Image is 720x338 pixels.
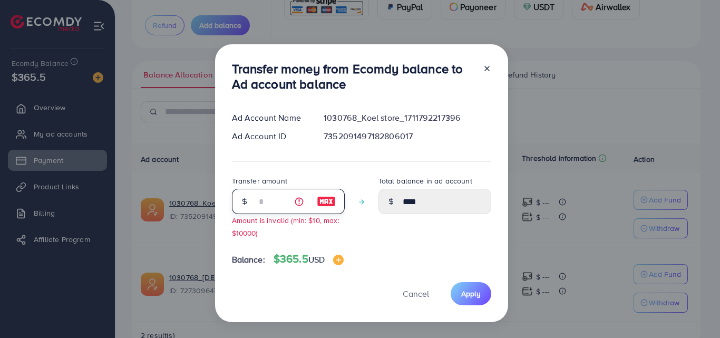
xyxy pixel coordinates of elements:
[232,176,287,186] label: Transfer amount
[315,112,499,124] div: 1030768_Koel store_1711792217396
[232,215,339,237] small: Amount is invalid (min: $10, max: $10000)
[333,255,344,265] img: image
[274,253,344,266] h4: $365.5
[675,291,712,330] iframe: Chat
[403,288,429,300] span: Cancel
[461,288,481,299] span: Apply
[223,112,316,124] div: Ad Account Name
[317,195,336,208] img: image
[390,282,442,305] button: Cancel
[315,130,499,142] div: 7352091497182806017
[232,61,474,92] h3: Transfer money from Ecomdy balance to Ad account balance
[223,130,316,142] div: Ad Account ID
[378,176,472,186] label: Total balance in ad account
[451,282,491,305] button: Apply
[232,254,265,266] span: Balance:
[308,254,325,265] span: USD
